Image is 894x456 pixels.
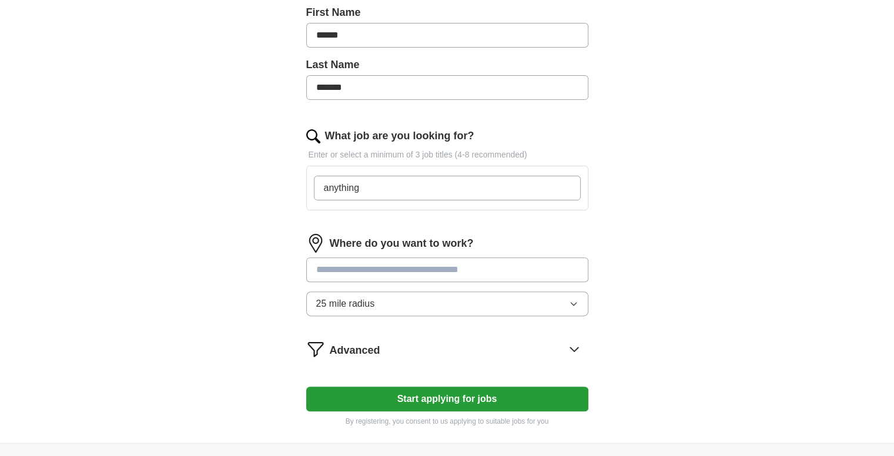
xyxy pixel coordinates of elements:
img: filter [306,340,325,358]
p: By registering, you consent to us applying to suitable jobs for you [306,416,588,427]
img: search.png [306,129,320,143]
span: 25 mile radius [316,297,375,311]
label: First Name [306,5,588,21]
label: What job are you looking for? [325,128,474,144]
label: Where do you want to work? [330,236,474,252]
p: Enter or select a minimum of 3 job titles (4-8 recommended) [306,149,588,161]
input: Type a job title and press enter [314,176,581,200]
label: Last Name [306,57,588,73]
span: Advanced [330,343,380,358]
img: location.png [306,234,325,253]
button: Start applying for jobs [306,387,588,411]
button: 25 mile radius [306,291,588,316]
